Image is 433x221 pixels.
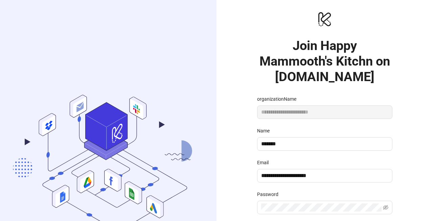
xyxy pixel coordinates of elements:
label: Password [257,191,283,198]
label: organizationName [257,95,301,103]
input: Name [261,140,387,148]
h1: Join Happy Mammooth's Kitchn on [DOMAIN_NAME] [257,38,392,84]
span: eye-invisible [383,205,388,210]
label: Name [257,127,274,134]
input: Password [261,203,382,212]
input: organizationName [257,105,392,119]
label: Email [257,159,273,166]
input: Email [261,172,387,180]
